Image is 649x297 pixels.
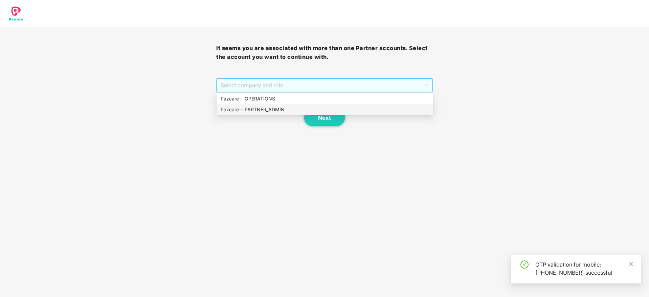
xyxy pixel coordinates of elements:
[216,44,432,61] h3: It seems you are associated with more than one Partner accounts. Select the account you want to c...
[221,79,428,92] span: Select company and role
[221,106,429,113] div: Pazcare - PARTNER_ADMIN
[217,93,433,104] div: Pazcare - OPERATIONS
[520,260,529,269] span: check-circle
[535,260,633,277] div: OTP validation for mobile: [PHONE_NUMBER] successful
[629,262,633,267] span: close
[217,104,433,115] div: Pazcare - PARTNER_ADMIN
[304,109,345,126] button: Next
[221,95,429,102] div: Pazcare - OPERATIONS
[318,115,331,121] span: Next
